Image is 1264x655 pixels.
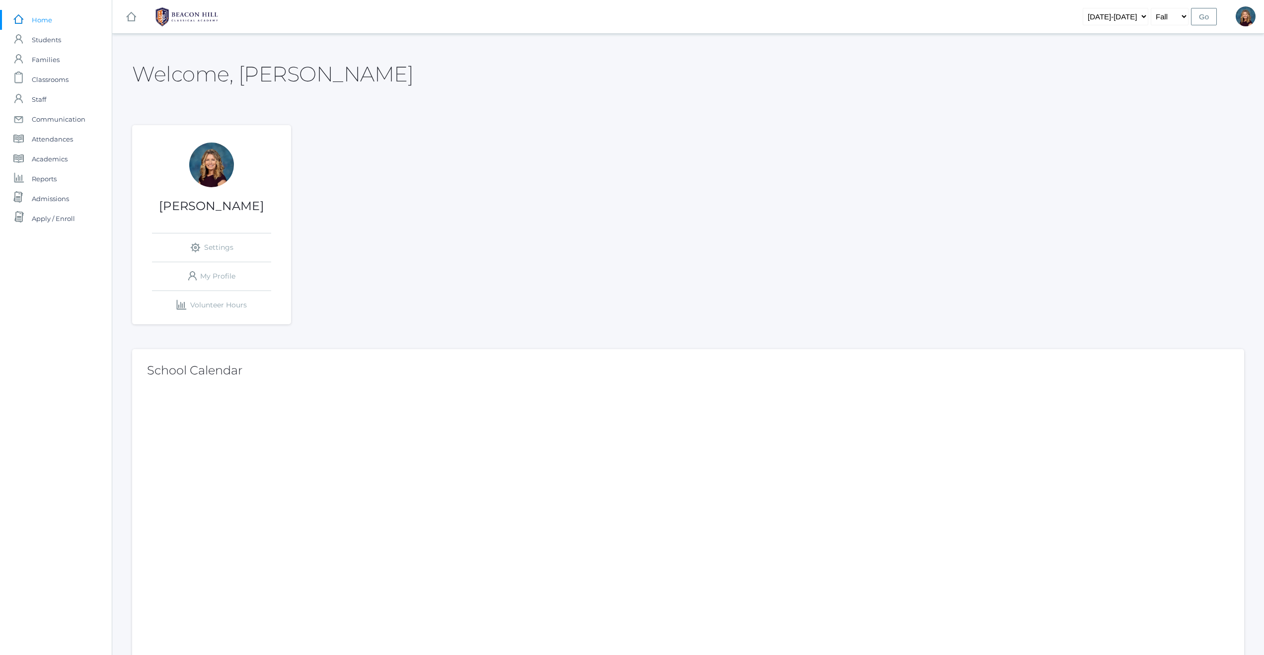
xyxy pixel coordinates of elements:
img: 1_BHCALogos-05.png [149,4,224,29]
a: Settings [152,233,271,262]
span: Staff [32,89,46,109]
h1: [PERSON_NAME] [132,200,291,213]
span: Communication [32,109,85,129]
span: Reports [32,169,57,189]
span: Admissions [32,189,69,209]
h2: School Calendar [147,364,1229,377]
span: Attendances [32,129,73,149]
input: Go [1191,8,1217,25]
a: My Profile [152,262,271,291]
div: Lindsay Leeds [1236,6,1256,26]
span: Students [32,30,61,50]
h2: Welcome, [PERSON_NAME] [132,63,413,85]
span: Academics [32,149,68,169]
a: Volunteer Hours [152,291,271,319]
div: Lindsay Leeds [189,143,234,187]
span: Classrooms [32,70,69,89]
span: Home [32,10,52,30]
span: Apply / Enroll [32,209,75,228]
span: Families [32,50,60,70]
